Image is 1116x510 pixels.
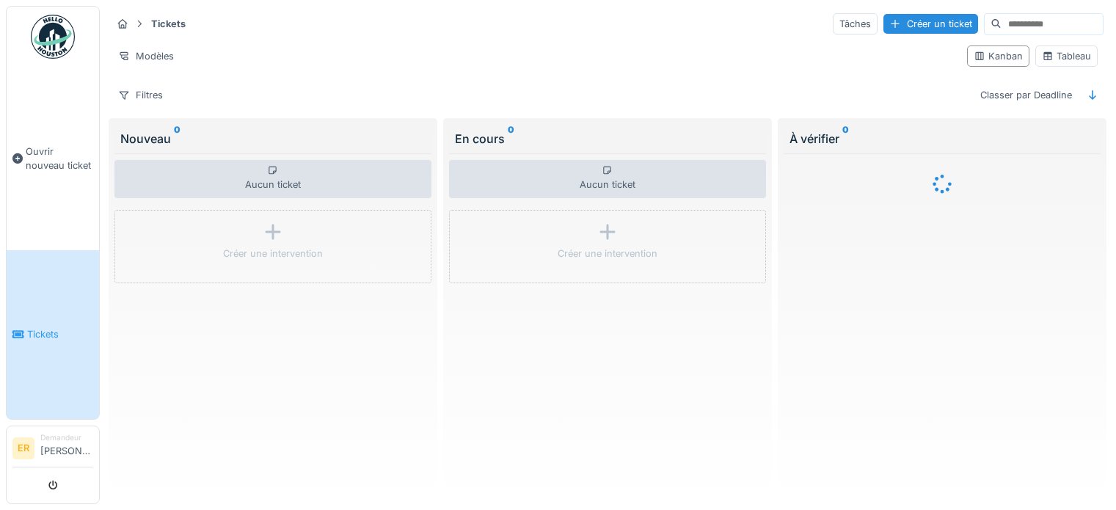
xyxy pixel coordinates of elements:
div: Aucun ticket [449,160,766,198]
div: Nouveau [120,130,426,147]
span: Ouvrir nouveau ticket [26,145,93,172]
sup: 0 [508,130,514,147]
div: Filtres [112,84,169,106]
div: Tableau [1042,49,1091,63]
a: ER Demandeur[PERSON_NAME] [12,432,93,467]
a: Tickets [7,250,99,420]
div: Tâches [833,13,878,34]
div: Demandeur [40,432,93,443]
div: Créer une intervention [558,247,657,261]
div: Kanban [974,49,1023,63]
sup: 0 [174,130,180,147]
strong: Tickets [145,17,192,31]
li: ER [12,437,34,459]
div: Classer par Deadline [974,84,1079,106]
div: À vérifier [789,130,1095,147]
img: Badge_color-CXgf-gQk.svg [31,15,75,59]
a: Ouvrir nouveau ticket [7,67,99,250]
span: Tickets [27,327,93,341]
div: Modèles [112,45,180,67]
div: Aucun ticket [114,160,431,198]
div: Créer une intervention [223,247,323,261]
sup: 0 [842,130,849,147]
div: Créer un ticket [883,14,978,34]
li: [PERSON_NAME] [40,432,93,464]
div: En cours [455,130,760,147]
